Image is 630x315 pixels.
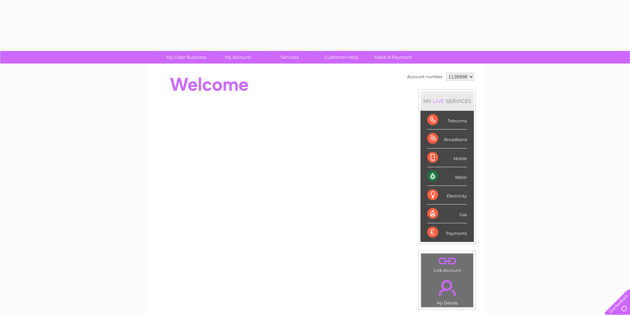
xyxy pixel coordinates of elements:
[420,91,474,111] div: MY SERVICES
[262,51,318,64] a: Services
[427,148,467,167] div: Mobile
[210,51,266,64] a: My Account
[365,51,421,64] a: Make A Payment
[421,274,474,308] td: My Details
[423,276,471,300] a: .
[421,253,474,275] td: Link Account
[423,255,471,267] a: .
[427,223,467,242] div: Payments
[158,51,214,64] a: My Clear Business
[427,186,467,205] div: Electricity
[313,51,369,64] a: Customer Help
[427,205,467,223] div: Gas
[427,167,467,186] div: Water
[405,71,444,83] td: Account number
[427,111,467,129] div: Telecoms
[427,129,467,148] div: Broadband
[431,98,446,104] div: LIVE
